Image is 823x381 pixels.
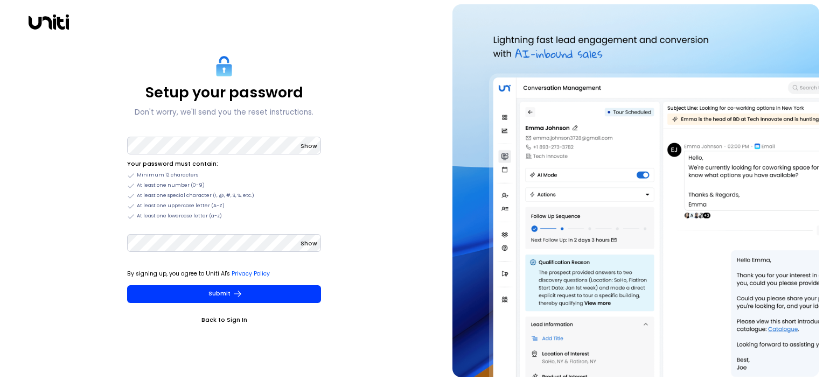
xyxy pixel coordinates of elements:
[137,202,225,210] span: At least one uppercase letter (A-Z)
[127,269,321,279] p: By signing up, you agree to Uniti AI's
[145,83,303,101] p: Setup your password
[137,213,222,220] span: At least one lowercase letter (a-z)
[301,238,317,249] button: Show
[301,239,317,248] span: Show
[137,172,198,179] span: Minimum 12 characters
[452,4,819,377] img: auth-hero.png
[301,141,317,152] button: Show
[137,182,205,189] span: At least one number (0-9)
[127,285,321,303] button: Submit
[135,106,313,119] p: Don't worry, we'll send you the reset instructions.
[137,192,254,200] span: At least one special character (!, @, #, $, %, etc.)
[127,315,321,326] a: Back to Sign In
[127,159,321,170] li: Your password must contain:
[301,142,317,150] span: Show
[232,270,270,278] a: Privacy Policy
